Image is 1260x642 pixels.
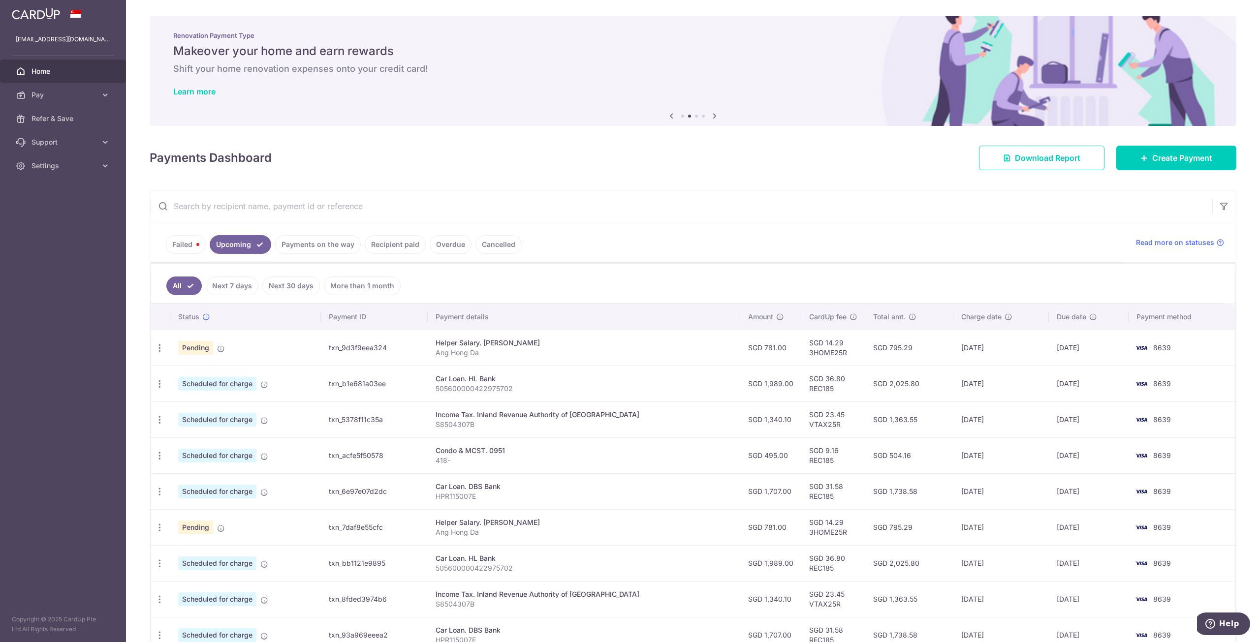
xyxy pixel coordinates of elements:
span: 8639 [1153,487,1171,495]
td: [DATE] [1049,473,1129,509]
td: SGD 1,989.00 [740,366,801,401]
a: Failed [166,235,206,254]
span: Pending [178,341,213,355]
td: [DATE] [953,581,1049,617]
a: More than 1 month [324,276,401,295]
td: SGD 14.29 3HOME25R [801,509,865,545]
span: 8639 [1153,379,1171,388]
td: [DATE] [1049,545,1129,581]
img: Bank Card [1132,486,1151,497]
td: SGD 2,025.80 [865,545,953,581]
td: SGD 23.45 VTAX25R [801,401,865,437]
td: SGD 36.80 REC185 [801,366,865,401]
img: Bank Card [1132,557,1151,569]
span: Pending [178,520,213,534]
p: S8504307B [436,599,732,609]
span: Download Report [1015,152,1080,164]
td: SGD 504.16 [865,437,953,473]
td: [DATE] [953,509,1049,545]
span: Support [31,137,96,147]
div: Car Loan. HL Bank [436,374,732,384]
span: Scheduled for charge [178,413,256,427]
a: Cancelled [475,235,522,254]
span: Scheduled for charge [178,449,256,462]
td: SGD 1,707.00 [740,473,801,509]
th: Payment method [1129,304,1235,330]
td: [DATE] [953,437,1049,473]
span: Scheduled for charge [178,592,256,606]
td: SGD 1,340.10 [740,581,801,617]
a: Create Payment [1116,146,1236,170]
td: [DATE] [1049,401,1129,437]
span: 8639 [1153,595,1171,603]
div: Car Loan. DBS Bank [436,482,732,491]
td: SGD 781.00 [740,509,801,545]
div: Condo & MCST. 0951 [436,446,732,456]
td: [DATE] [1049,366,1129,401]
td: [DATE] [1049,330,1129,366]
td: SGD 9.16 REC185 [801,437,865,473]
img: Bank Card [1132,450,1151,461]
a: Overdue [430,235,472,254]
span: Refer & Save [31,114,96,123]
span: Read more on statuses [1136,238,1214,247]
td: SGD 36.80 REC185 [801,545,865,581]
p: 505600000422975702 [436,563,732,573]
span: Due date [1057,312,1086,322]
a: All [166,276,202,295]
span: 8639 [1153,451,1171,459]
td: SGD 795.29 [865,509,953,545]
span: Total amt. [873,312,906,322]
div: Car Loan. HL Bank [436,553,732,563]
p: 418- [436,456,732,465]
img: Renovation banner [150,16,1236,126]
td: [DATE] [1049,437,1129,473]
a: Download Report [979,146,1104,170]
h6: Shift your home renovation expenses onto your credit card! [173,63,1213,75]
p: Renovation Payment Type [173,31,1213,39]
td: SGD 1,363.55 [865,581,953,617]
td: SGD 795.29 [865,330,953,366]
td: SGD 23.45 VTAX25R [801,581,865,617]
span: Settings [31,161,96,171]
span: 8639 [1153,631,1171,639]
a: Recipient paid [365,235,426,254]
td: [DATE] [953,330,1049,366]
td: txn_bb1121e9895 [321,545,427,581]
a: Next 30 days [262,276,320,295]
iframe: Opens a widget where you can find more information [1197,612,1250,637]
div: Income Tax. Inland Revenue Authority of [GEOGRAPHIC_DATA] [436,589,732,599]
td: [DATE] [1049,581,1129,617]
td: txn_acfe5f50578 [321,437,427,473]
span: 8639 [1153,343,1171,352]
div: Car Loan. DBS Bank [436,625,732,635]
td: txn_b1e681a03ee [321,366,427,401]
td: SGD 31.58 REC185 [801,473,865,509]
td: txn_9d3f9eea324 [321,330,427,366]
img: Bank Card [1132,521,1151,533]
span: Pay [31,90,96,100]
p: Ang Hong Da [436,527,732,537]
td: txn_5378f11c35a [321,401,427,437]
span: Status [178,312,199,322]
td: [DATE] [953,401,1049,437]
img: Bank Card [1132,378,1151,390]
a: Learn more [173,87,216,96]
td: txn_7daf8e55cfc [321,509,427,545]
td: [DATE] [953,366,1049,401]
img: Bank Card [1132,414,1151,426]
span: Charge date [961,312,1002,322]
span: Scheduled for charge [178,377,256,391]
div: Income Tax. Inland Revenue Authority of [GEOGRAPHIC_DATA] [436,410,732,420]
span: CardUp fee [809,312,847,322]
input: Search by recipient name, payment id or reference [150,190,1212,222]
img: Bank Card [1132,629,1151,641]
span: Amount [748,312,773,322]
a: Next 7 days [206,276,258,295]
td: [DATE] [953,545,1049,581]
td: SGD 2,025.80 [865,366,953,401]
a: Payments on the way [275,235,361,254]
td: SGD 1,340.10 [740,401,801,437]
span: 8639 [1153,523,1171,531]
